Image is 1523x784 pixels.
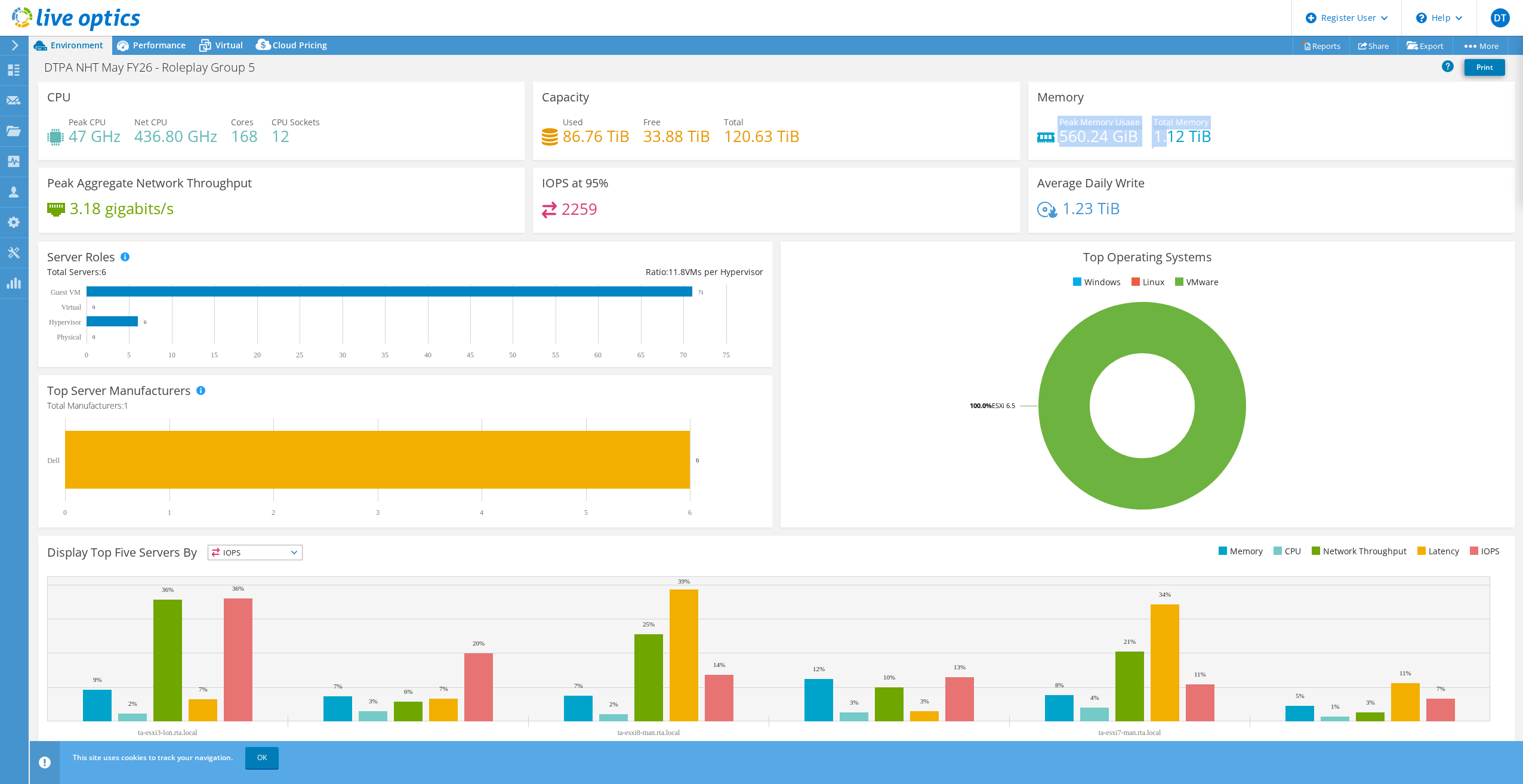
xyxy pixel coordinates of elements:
text: 6 [688,508,692,517]
text: 0 [93,304,95,310]
text: 8% [1055,681,1064,689]
li: Windows [1070,276,1121,289]
text: ta-esxi3-lon.rta.local [138,729,198,737]
text: 10 [168,351,175,359]
span: 11.8 [668,266,685,277]
span: Cloud Pricing [273,39,327,51]
text: 3 [376,508,380,517]
text: 2% [609,700,618,708]
tspan: 100.0% [970,401,992,410]
text: Guest VM [51,288,81,297]
text: 60 [594,351,602,359]
text: 1 [168,508,171,517]
text: 65 [637,351,645,359]
span: IOPS [208,545,302,560]
text: 14% [713,661,725,668]
span: CPU Sockets [272,116,320,128]
span: Peak CPU [69,116,106,128]
h3: Peak Aggregate Network Throughput [47,177,252,190]
text: 7% [199,686,208,693]
h4: 120.63 TiB [724,129,800,143]
text: 15 [211,351,218,359]
svg: \n [1416,13,1427,23]
text: Dell [47,456,60,465]
text: 71 [698,289,704,295]
text: 20 [254,351,261,359]
li: Memory [1216,545,1263,558]
text: 9% [93,676,102,683]
h3: Server Roles [47,251,115,264]
li: IOPS [1467,545,1500,558]
span: This site uses cookies to track your navigation. [73,752,233,763]
text: ta-esxi8-man.rta.local [618,729,680,737]
text: 13% [954,663,966,671]
li: CPU [1271,545,1301,558]
li: VMware [1172,276,1219,289]
text: 11% [1194,671,1206,678]
span: Used [563,116,583,128]
span: Environment [51,39,103,51]
text: 3% [850,699,859,706]
text: 45 [467,351,474,359]
text: 0 [85,351,88,359]
h4: 12 [272,129,320,143]
h4: 436.80 GHz [134,129,217,143]
h4: 86.76 TiB [563,129,630,143]
text: 6% [404,688,413,695]
h3: Memory [1037,91,1084,104]
li: Latency [1414,545,1459,558]
span: Total [724,116,744,128]
a: More [1453,36,1508,55]
h3: Average Daily Write [1037,177,1145,190]
text: 55 [552,351,559,359]
h4: 3.18 gigabits/s [70,202,174,215]
text: 25% [643,621,655,628]
text: 0 [93,334,95,340]
span: Virtual [215,39,243,51]
text: 2% [128,700,137,707]
text: 25 [296,351,303,359]
text: 7% [439,685,448,692]
text: 7% [574,682,583,689]
text: 7% [1436,685,1445,692]
h4: 560.24 GiB [1059,129,1140,143]
h4: 168 [231,129,258,143]
text: 4% [1090,694,1099,701]
text: 11% [1399,669,1411,677]
a: Print [1465,59,1505,76]
text: 3% [369,697,378,705]
text: Physical [57,333,81,341]
span: 6 [101,266,106,277]
text: 5 [584,508,588,517]
span: Free [643,116,661,128]
h3: Top Operating Systems [790,251,1506,264]
span: Performance [133,39,186,51]
h3: CPU [47,91,71,104]
span: Net CPU [134,116,167,128]
span: Cores [231,116,254,128]
h4: 47 GHz [69,129,121,143]
text: 6 [696,456,699,464]
text: 5 [127,351,131,359]
h4: 33.88 TiB [643,129,710,143]
h4: 1.12 TiB [1154,129,1211,143]
text: 6 [144,319,147,325]
text: 30 [339,351,346,359]
h4: 1.23 TiB [1062,202,1120,215]
text: 70 [680,351,687,359]
a: Share [1349,36,1398,55]
a: Reports [1293,36,1350,55]
text: 21% [1124,638,1136,645]
text: ta-esxi7-man.rta.local [1099,729,1161,737]
h1: DTPA NHT May FY26 - Roleplay Group 5 [39,61,273,74]
text: 50 [509,351,516,359]
text: 12% [813,665,825,672]
text: 10% [883,674,895,681]
text: 4 [480,508,483,517]
li: Linux [1129,276,1164,289]
text: 7% [334,683,343,690]
span: DT [1491,8,1510,27]
a: OK [245,747,279,768]
text: 36% [232,585,244,592]
text: 3% [1366,699,1375,706]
